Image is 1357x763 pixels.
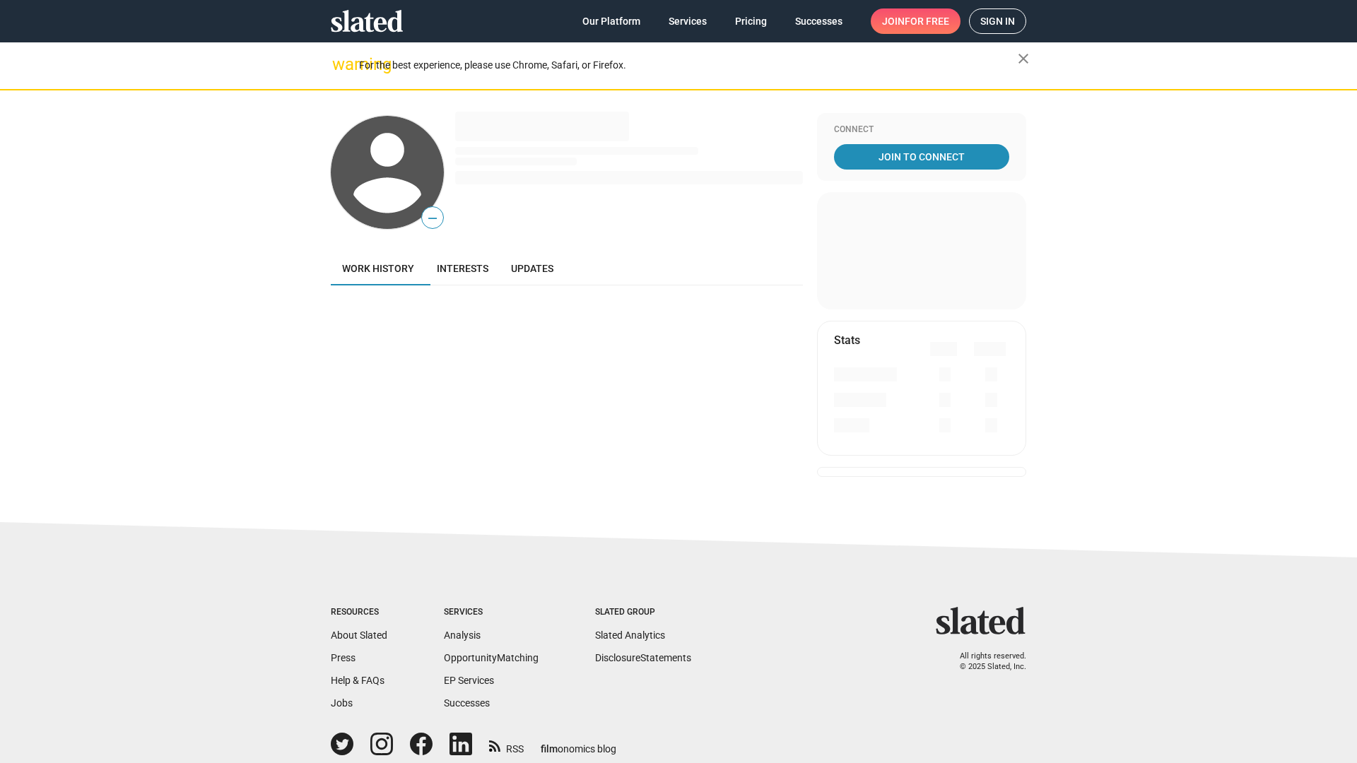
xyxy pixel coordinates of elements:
span: Interests [437,263,488,274]
div: Services [444,607,539,618]
span: Work history [342,263,414,274]
a: Slated Analytics [595,629,665,641]
span: Services [669,8,707,34]
a: About Slated [331,629,387,641]
span: film [541,743,558,755]
mat-icon: close [1015,50,1032,67]
a: Updates [500,252,565,285]
span: for free [905,8,949,34]
a: Our Platform [571,8,652,34]
a: DisclosureStatements [595,652,691,663]
span: Our Platform [582,8,640,34]
span: Pricing [735,8,767,34]
div: Resources [331,607,387,618]
a: Work history [331,252,425,285]
span: Successes [795,8,842,34]
div: For the best experience, please use Chrome, Safari, or Firefox. [359,56,1018,75]
a: RSS [489,734,524,756]
a: Successes [444,697,490,709]
a: Interests [425,252,500,285]
a: Press [331,652,356,663]
span: — [422,209,443,227]
span: Updates [511,263,553,274]
a: Help & FAQs [331,675,384,686]
a: Sign in [969,8,1026,34]
mat-card-title: Stats [834,333,860,348]
span: Sign in [980,9,1015,33]
div: Slated Group [595,607,691,618]
a: Successes [784,8,854,34]
a: Jobs [331,697,353,709]
div: Connect [834,124,1009,136]
a: Join To Connect [834,144,1009,170]
a: Services [657,8,718,34]
mat-icon: warning [332,56,349,73]
a: Joinfor free [871,8,961,34]
a: filmonomics blog [541,731,616,756]
span: Join [882,8,949,34]
a: Analysis [444,629,481,641]
span: Join To Connect [837,144,1006,170]
a: Pricing [724,8,778,34]
p: All rights reserved. © 2025 Slated, Inc. [945,651,1026,672]
a: EP Services [444,675,494,686]
a: OpportunityMatching [444,652,539,663]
